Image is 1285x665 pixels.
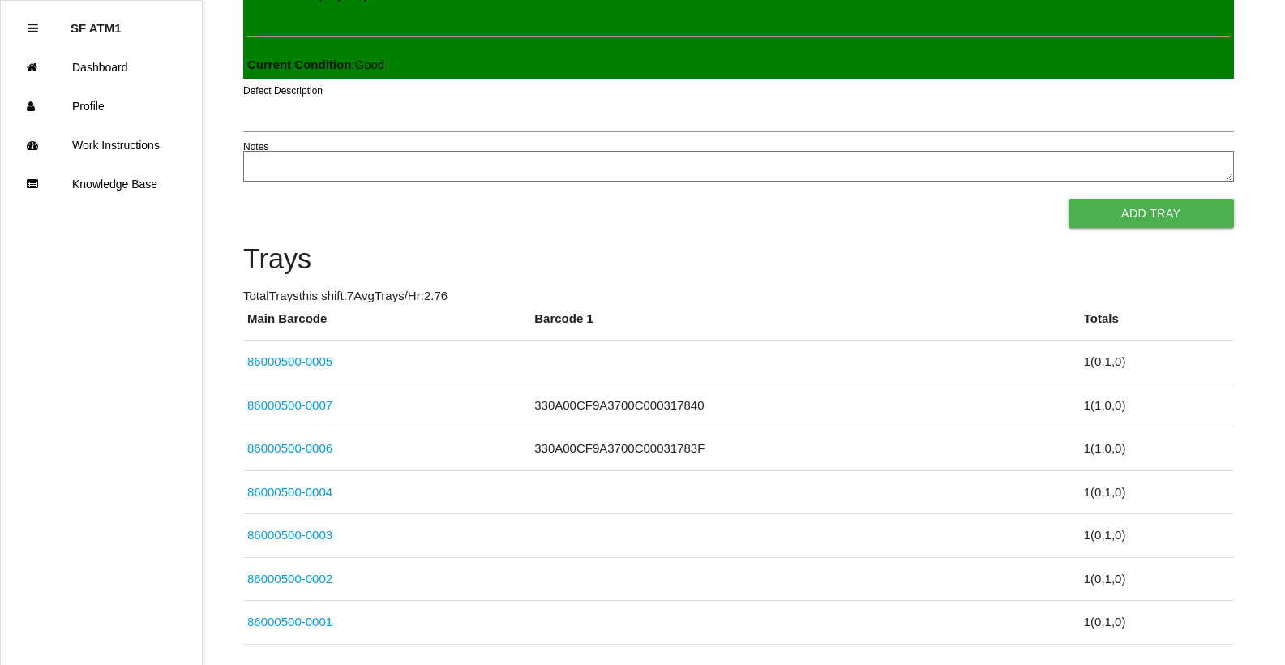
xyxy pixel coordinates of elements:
[247,528,332,542] a: 86000500-0003
[243,139,268,154] label: Notes
[1,165,202,204] a: Knowledge Base
[243,310,530,341] th: Main Barcode
[530,384,1079,427] td: 330A00CF9A3700C000317840
[1080,514,1234,558] td: 1 ( 0 , 1 , 0 )
[1080,384,1234,427] td: 1 ( 1 , 0 , 0 )
[1,48,202,87] a: Dashboard
[1,87,202,126] a: Profile
[243,84,323,98] label: Defect Description
[71,9,122,35] p: SF ATM1
[1080,601,1234,645] td: 1 ( 0 , 1 , 0 )
[1,126,202,165] a: Work Instructions
[247,354,332,368] a: 86000500-0005
[247,615,332,629] a: 86000500-0001
[1080,341,1234,384] td: 1 ( 0 , 1 , 0 )
[243,244,1234,275] h4: Trays
[247,58,384,71] span: : Good
[1080,470,1234,514] td: 1 ( 0 , 1 , 0 )
[1080,310,1234,341] th: Totals
[28,9,38,48] div: Close
[530,427,1079,471] td: 330A00CF9A3700C00031783F
[247,572,332,586] a: 86000500-0002
[1080,557,1234,601] td: 1 ( 0 , 1 , 0 )
[247,441,332,455] a: 86000500-0006
[247,398,332,412] a: 86000500-0007
[1069,199,1234,228] button: Add Tray
[247,58,351,71] b: Current Condition
[247,485,332,499] a: 86000500-0004
[530,310,1079,341] th: Barcode 1
[243,287,1234,306] p: Total Trays this shift: 7 Avg Trays /Hr: 2.76
[1080,427,1234,471] td: 1 ( 1 , 0 , 0 )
